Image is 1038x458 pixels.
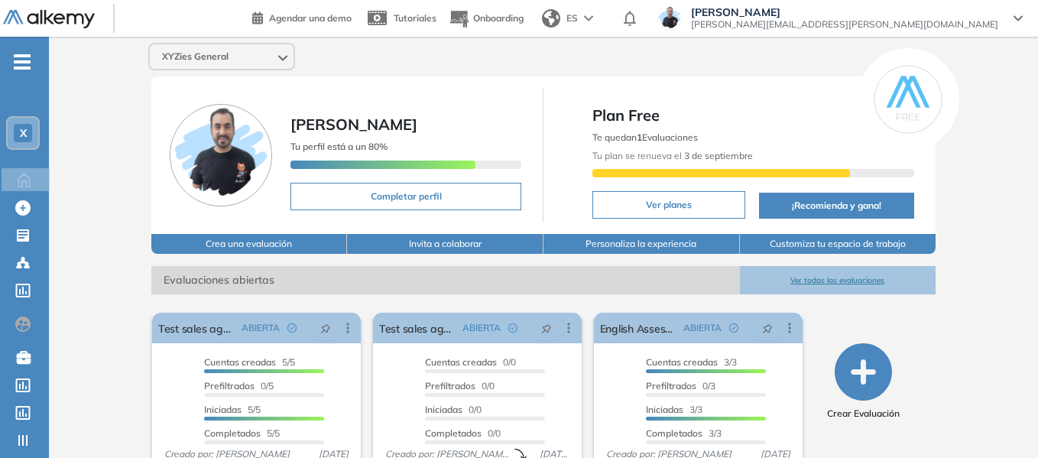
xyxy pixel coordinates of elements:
[600,313,677,343] a: English Assesment
[637,132,642,143] b: 1
[542,9,560,28] img: world
[14,60,31,63] i: -
[530,316,563,340] button: pushpin
[592,132,698,143] span: Te quedan Evaluaciones
[290,183,522,210] button: Completar perfil
[290,115,417,134] span: [PERSON_NAME]
[170,104,272,206] img: Foto de perfil
[449,2,524,35] button: Onboarding
[691,18,998,31] span: [PERSON_NAME][EMAIL_ADDRESS][PERSON_NAME][DOMAIN_NAME]
[691,6,998,18] span: [PERSON_NAME]
[3,10,95,29] img: Logo
[347,234,543,254] button: Invita a colaborar
[762,322,773,334] span: pushpin
[425,380,475,391] span: Prefiltrados
[379,313,456,343] a: Test sales agent
[394,12,436,24] span: Tutoriales
[320,322,331,334] span: pushpin
[962,385,1038,458] iframe: Chat Widget
[473,12,524,24] span: Onboarding
[462,321,501,335] span: ABIERTA
[204,380,274,391] span: 0/5
[543,234,740,254] button: Personaliza la experiencia
[425,356,516,368] span: 0/0
[158,313,235,343] a: Test sales agent 2.0
[646,427,702,439] span: Completados
[646,404,683,415] span: Iniciadas
[151,234,348,254] button: Crea una evaluación
[683,321,722,335] span: ABIERTA
[646,404,702,415] span: 3/3
[252,8,352,26] a: Agendar una demo
[151,266,740,294] span: Evaluaciones abiertas
[309,316,342,340] button: pushpin
[566,11,578,25] span: ES
[592,104,914,127] span: Plan Free
[269,12,352,24] span: Agendar una demo
[646,380,715,391] span: 0/3
[646,356,718,368] span: Cuentas creadas
[204,427,261,439] span: Completados
[541,322,552,334] span: pushpin
[592,191,745,219] button: Ver planes
[287,323,297,333] span: check-circle
[827,407,900,421] span: Crear Evaluación
[425,427,482,439] span: Completados
[592,150,753,161] span: Tu plan se renueva el
[646,380,696,391] span: Prefiltrados
[740,234,936,254] button: Customiza tu espacio de trabajo
[740,266,936,294] button: Ver todas las evaluaciones
[682,150,753,161] b: 3 de septiembre
[425,427,501,439] span: 0/0
[646,356,737,368] span: 3/3
[584,15,593,21] img: arrow
[425,404,482,415] span: 0/0
[204,356,276,368] span: Cuentas creadas
[751,316,784,340] button: pushpin
[646,427,722,439] span: 3/3
[962,385,1038,458] div: Widget de chat
[425,356,497,368] span: Cuentas creadas
[242,321,280,335] span: ABIERTA
[204,404,242,415] span: Iniciadas
[204,404,261,415] span: 5/5
[759,193,914,219] button: ¡Recomienda y gana!
[508,323,517,333] span: check-circle
[204,427,280,439] span: 5/5
[425,380,495,391] span: 0/0
[162,50,229,63] span: XYZies General
[729,323,738,333] span: check-circle
[204,380,255,391] span: Prefiltrados
[425,404,462,415] span: Iniciadas
[290,141,388,152] span: Tu perfil está a un 80%
[827,343,900,421] button: Crear Evaluación
[204,356,295,368] span: 5/5
[20,127,27,139] span: X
